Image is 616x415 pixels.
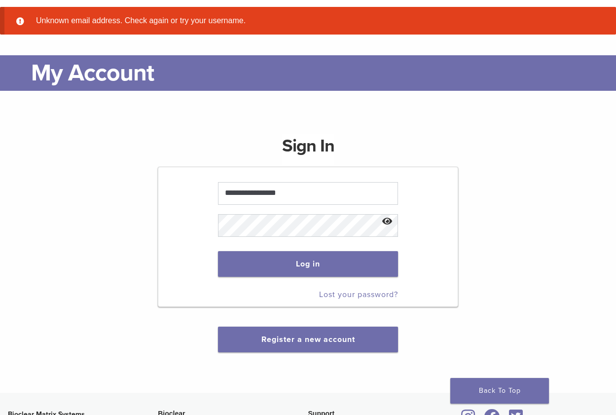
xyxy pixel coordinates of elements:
[31,55,609,91] h1: My Account
[32,15,600,27] li: Unknown email address. Check again or try your username.
[218,251,398,277] button: Log in
[282,134,334,166] h1: Sign In
[261,335,355,344] a: Register a new account
[218,327,399,352] button: Register a new account
[450,378,549,404] a: Back To Top
[377,209,398,234] button: Show password
[319,290,398,300] a: Lost your password?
